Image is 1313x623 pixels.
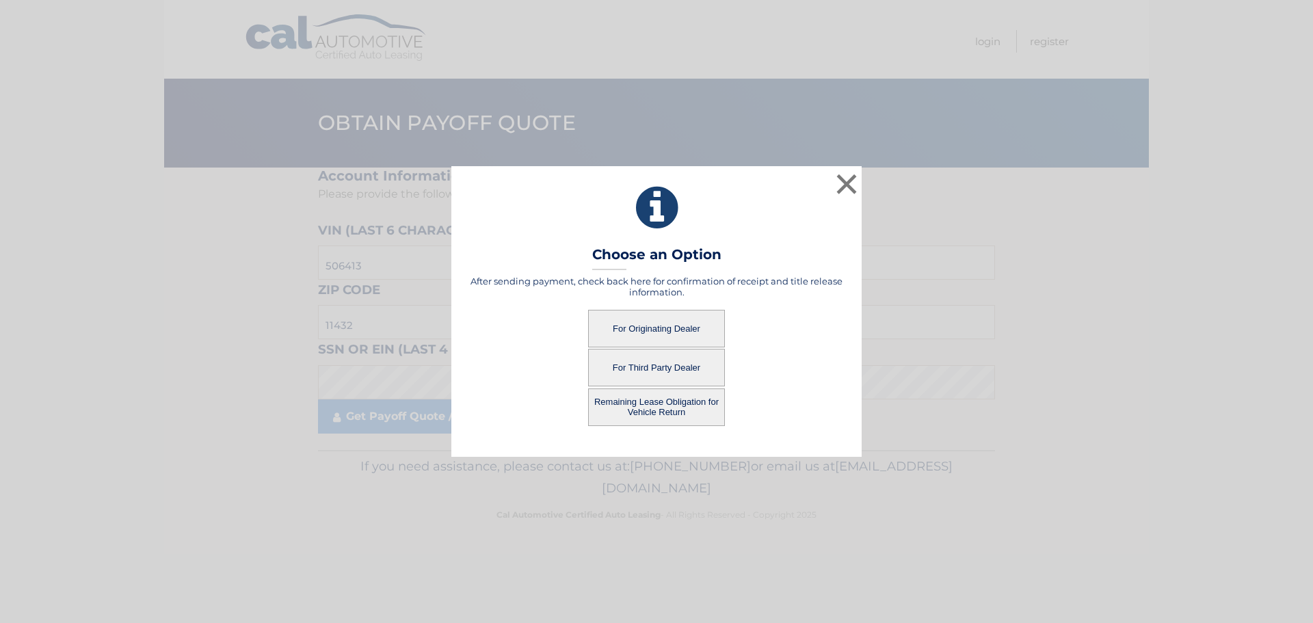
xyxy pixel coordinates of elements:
h3: Choose an Option [592,246,721,270]
button: Remaining Lease Obligation for Vehicle Return [588,388,725,426]
h5: After sending payment, check back here for confirmation of receipt and title release information. [468,276,845,297]
button: × [833,170,860,198]
button: For Originating Dealer [588,310,725,347]
button: For Third Party Dealer [588,349,725,386]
